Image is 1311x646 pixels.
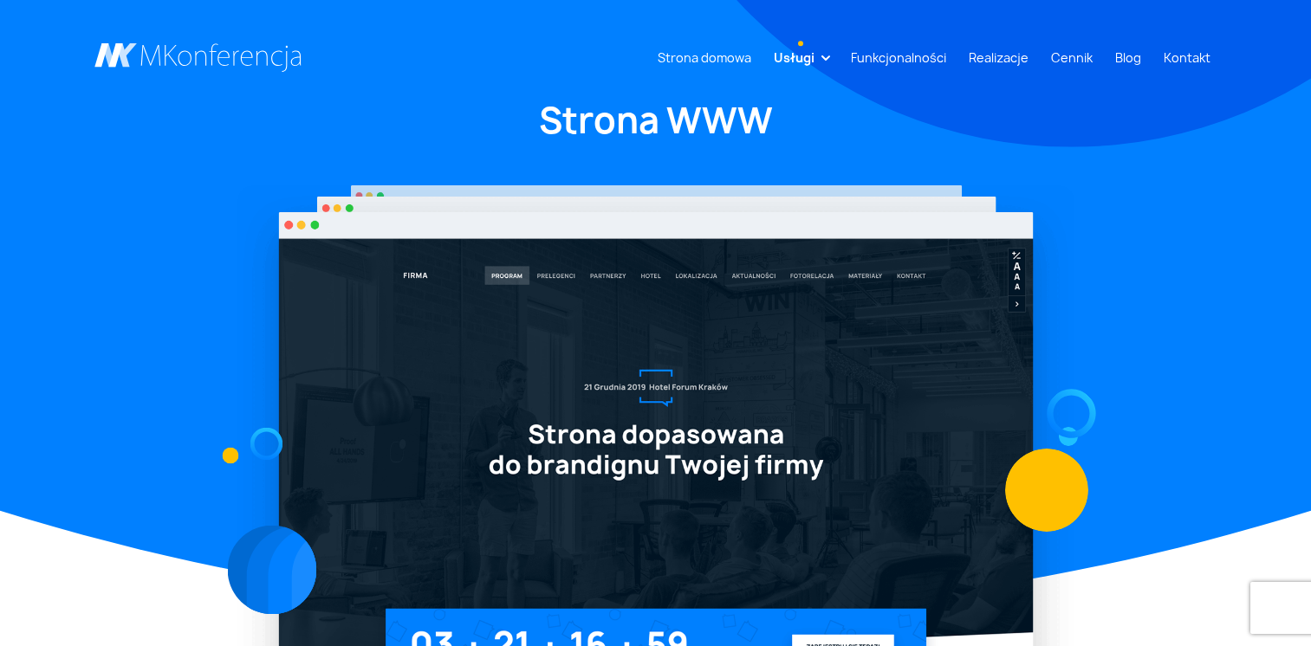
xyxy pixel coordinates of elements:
a: Cennik [1044,42,1100,74]
img: Graficzny element strony [222,447,238,463]
img: Graficzny element strony [227,526,316,615]
img: Graficzny element strony [1058,427,1077,446]
a: Kontakt [1157,42,1217,74]
a: Funkcjonalności [844,42,953,74]
img: Graficzny element strony [1005,449,1088,532]
img: Graficzny element strony [250,428,282,461]
a: Usługi [767,42,821,74]
a: Blog [1108,42,1148,74]
h1: Strona WWW [94,97,1217,144]
a: Strona domowa [651,42,758,74]
a: Realizacje [962,42,1035,74]
img: Graficzny element strony [1036,379,1106,449]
